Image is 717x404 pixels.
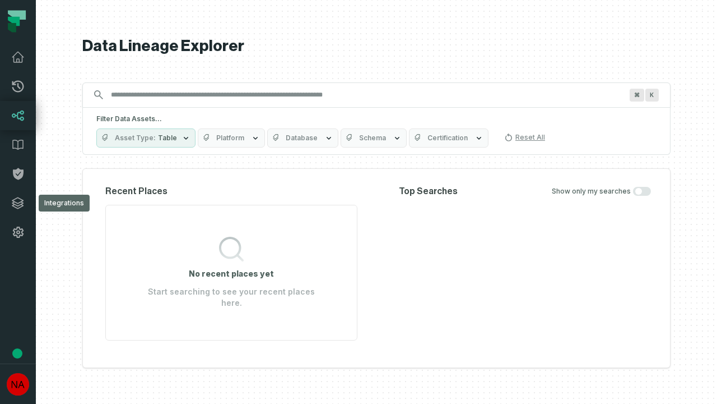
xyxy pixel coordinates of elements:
h1: Data Lineage Explorer [82,36,671,56]
div: Integrations [39,195,90,212]
div: Tooltip anchor [12,348,22,359]
img: avatar of No Repos Account [7,373,29,396]
span: Press ⌘ + K to focus the search bar [630,89,644,102]
span: Press ⌘ + K to focus the search bar [645,89,659,102]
